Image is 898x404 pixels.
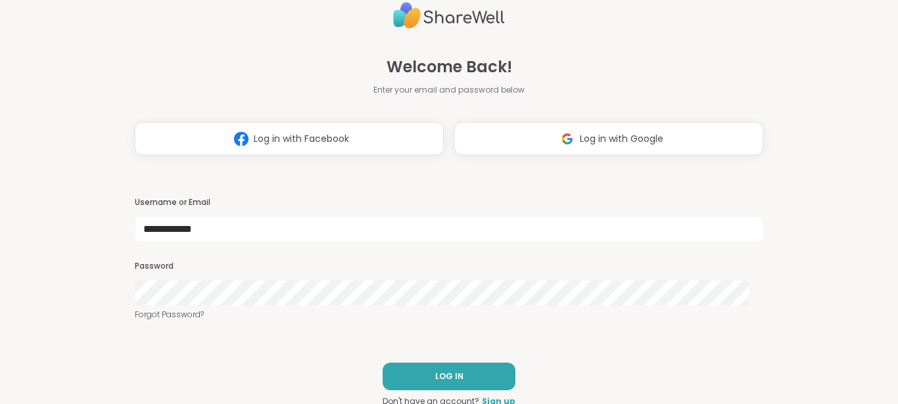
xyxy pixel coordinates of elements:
[135,197,763,208] h3: Username or Email
[454,122,763,155] button: Log in with Google
[555,127,580,151] img: ShareWell Logomark
[135,261,763,272] h3: Password
[580,132,663,146] span: Log in with Google
[229,127,254,151] img: ShareWell Logomark
[383,363,515,390] button: LOG IN
[135,122,444,155] button: Log in with Facebook
[254,132,349,146] span: Log in with Facebook
[387,55,512,79] span: Welcome Back!
[435,370,463,382] span: LOG IN
[373,84,525,96] span: Enter your email and password below
[135,309,763,321] a: Forgot Password?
